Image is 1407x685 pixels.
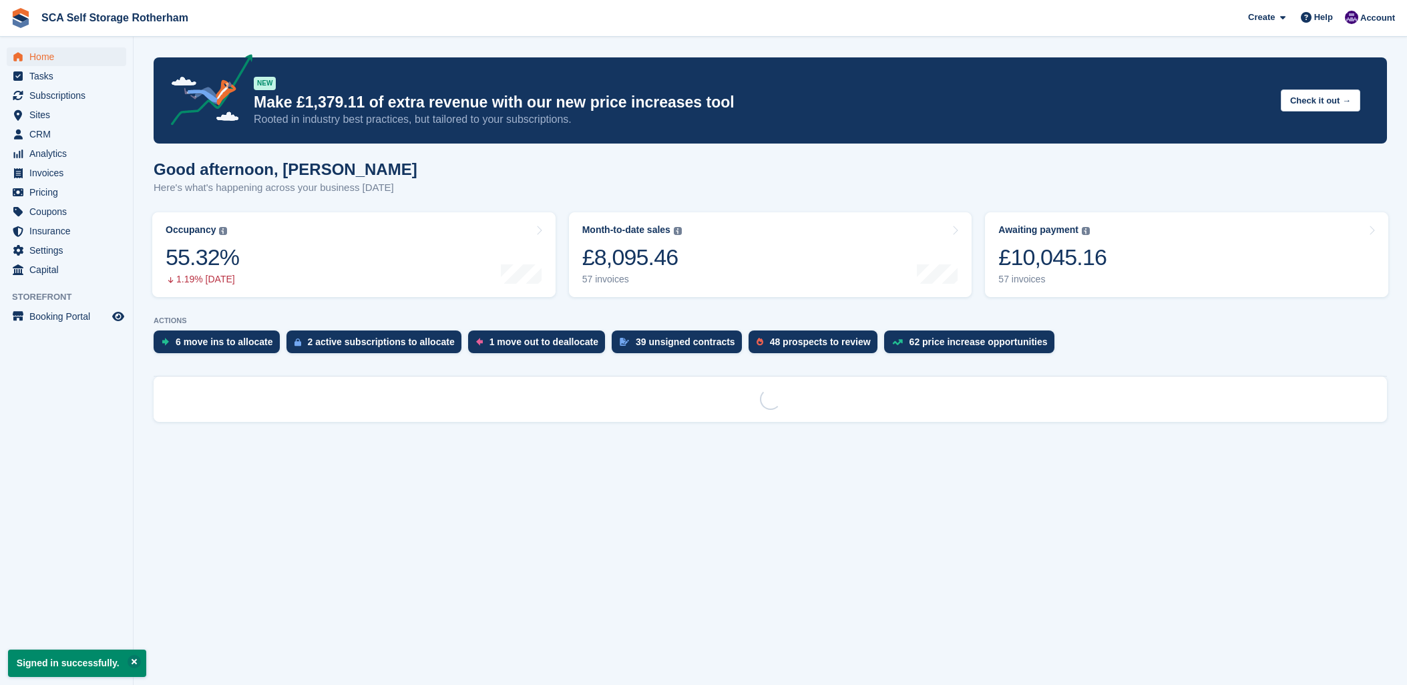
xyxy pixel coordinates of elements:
h1: Good afternoon, [PERSON_NAME] [154,160,417,178]
a: menu [7,125,126,144]
div: 57 invoices [998,274,1107,285]
a: menu [7,144,126,163]
span: Booking Portal [29,307,110,326]
img: price-adjustments-announcement-icon-8257ccfd72463d97f412b2fc003d46551f7dbcb40ab6d574587a9cd5c0d94... [160,54,253,130]
div: Occupancy [166,224,216,236]
a: Preview store [110,308,126,324]
span: Sites [29,105,110,124]
img: icon-info-grey-7440780725fd019a000dd9b08b2336e03edf1995a4989e88bcd33f0948082b44.svg [1082,227,1090,235]
a: menu [7,222,126,240]
div: 6 move ins to allocate [176,336,273,347]
a: Occupancy 55.32% 1.19% [DATE] [152,212,556,297]
span: Storefront [12,290,133,304]
img: prospect-51fa495bee0391a8d652442698ab0144808aea92771e9ea1ae160a38d050c398.svg [757,338,763,346]
div: 2 active subscriptions to allocate [308,336,455,347]
p: Signed in successfully. [8,650,146,677]
a: menu [7,86,126,105]
span: Invoices [29,164,110,182]
div: £10,045.16 [998,244,1107,271]
img: icon-info-grey-7440780725fd019a000dd9b08b2336e03edf1995a4989e88bcd33f0948082b44.svg [219,227,227,235]
span: Settings [29,241,110,260]
a: 6 move ins to allocate [154,330,286,360]
span: Home [29,47,110,66]
a: menu [7,307,126,326]
div: £8,095.46 [582,244,682,271]
a: 62 price increase opportunities [884,330,1061,360]
a: Awaiting payment £10,045.16 57 invoices [985,212,1388,297]
span: Pricing [29,183,110,202]
div: NEW [254,77,276,90]
a: 48 prospects to review [749,330,884,360]
span: Insurance [29,222,110,240]
a: 1 move out to deallocate [468,330,612,360]
div: 62 price increase opportunities [910,336,1048,347]
img: move_outs_to_deallocate_icon-f764333ba52eb49d3ac5e1228854f67142a1ed5810a6f6cc68b1a99e826820c5.svg [476,338,483,346]
a: 39 unsigned contracts [612,330,749,360]
a: menu [7,183,126,202]
a: menu [7,47,126,66]
a: Month-to-date sales £8,095.46 57 invoices [569,212,972,297]
p: Rooted in industry best practices, but tailored to your subscriptions. [254,112,1270,127]
span: Capital [29,260,110,279]
a: menu [7,202,126,221]
p: Make £1,379.11 of extra revenue with our new price increases tool [254,93,1270,112]
span: CRM [29,125,110,144]
button: Check it out → [1281,89,1360,111]
a: menu [7,67,126,85]
a: menu [7,260,126,279]
div: 55.32% [166,244,239,271]
div: Month-to-date sales [582,224,670,236]
img: stora-icon-8386f47178a22dfd0bd8f6a31ec36ba5ce8667c1dd55bd0f319d3a0aa187defe.svg [11,8,31,28]
img: active_subscription_to_allocate_icon-d502201f5373d7db506a760aba3b589e785aa758c864c3986d89f69b8ff3... [294,338,301,347]
a: SCA Self Storage Rotherham [36,7,194,29]
div: Awaiting payment [998,224,1078,236]
span: Account [1360,11,1395,25]
div: 48 prospects to review [770,336,871,347]
span: Help [1314,11,1333,24]
div: 1.19% [DATE] [166,274,239,285]
p: ACTIONS [154,316,1387,325]
span: Tasks [29,67,110,85]
span: Coupons [29,202,110,221]
div: 1 move out to deallocate [489,336,598,347]
img: contract_signature_icon-13c848040528278c33f63329250d36e43548de30e8caae1d1a13099fd9432cc5.svg [620,338,629,346]
a: menu [7,241,126,260]
img: icon-info-grey-7440780725fd019a000dd9b08b2336e03edf1995a4989e88bcd33f0948082b44.svg [674,227,682,235]
span: Analytics [29,144,110,163]
div: 57 invoices [582,274,682,285]
div: 39 unsigned contracts [636,336,735,347]
img: move_ins_to_allocate_icon-fdf77a2bb77ea45bf5b3d319d69a93e2d87916cf1d5bf7949dd705db3b84f3ca.svg [162,338,169,346]
a: menu [7,105,126,124]
img: price_increase_opportunities-93ffe204e8149a01c8c9dc8f82e8f89637d9d84a8eef4429ea346261dce0b2c0.svg [892,339,903,345]
span: Subscriptions [29,86,110,105]
a: menu [7,164,126,182]
p: Here's what's happening across your business [DATE] [154,180,417,196]
span: Create [1248,11,1275,24]
img: Kelly Neesham [1345,11,1358,24]
a: 2 active subscriptions to allocate [286,330,468,360]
